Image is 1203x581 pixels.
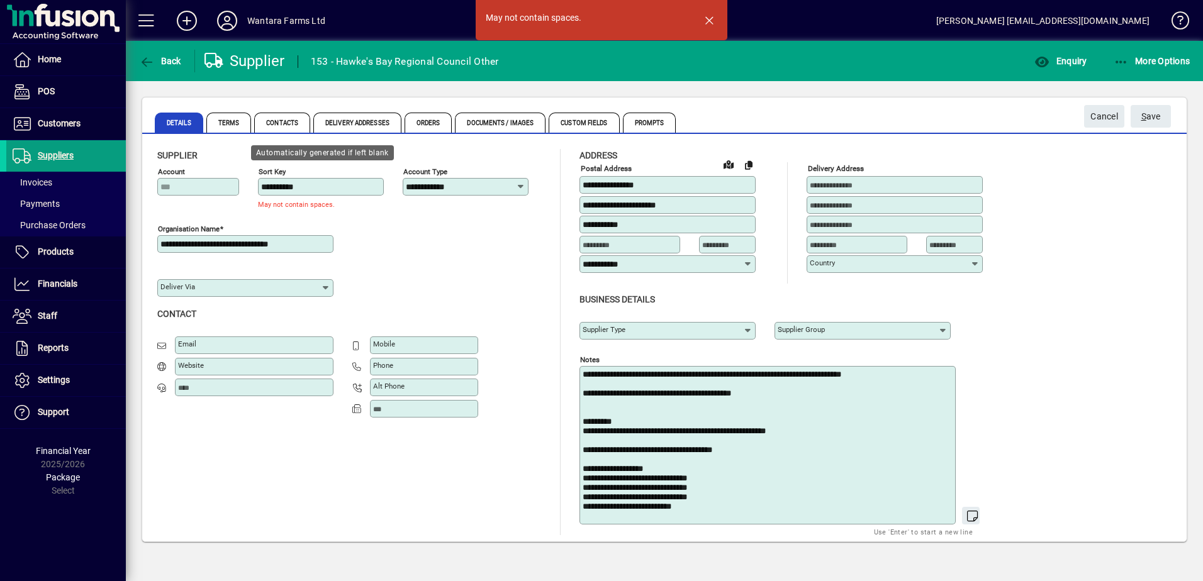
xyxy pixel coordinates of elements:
span: Prompts [623,113,676,133]
span: Enquiry [1034,56,1087,66]
mat-label: Country [810,258,835,267]
button: Copy to Delivery address [739,155,759,175]
button: More Options [1111,50,1194,72]
span: Home [38,54,61,64]
span: Details [155,113,203,133]
a: Knowledge Base [1162,3,1187,43]
span: Financials [38,279,77,289]
app-page-header-button: Back [126,50,195,72]
div: Wantara Farms Ltd [247,11,325,31]
button: Cancel [1084,105,1124,128]
span: Financial Year [36,446,91,456]
mat-label: Account Type [403,167,447,176]
span: Business details [579,294,655,304]
span: Invoices [13,177,52,187]
mat-label: Website [178,361,204,370]
a: Reports [6,333,126,364]
a: Support [6,397,126,428]
a: Home [6,44,126,75]
a: Purchase Orders [6,214,126,236]
span: Contacts [254,113,310,133]
span: Supplier [157,150,198,160]
button: Profile [207,9,247,32]
mat-hint: Use 'Enter' to start a new line [874,524,973,539]
mat-label: Sort key [259,167,286,176]
a: Invoices [6,172,126,193]
div: 153 - Hawke's Bay Regional Council Other [311,52,499,72]
span: Documents / Images [455,113,546,133]
span: Address [579,150,617,160]
span: Customers [38,118,81,128]
span: Settings [38,375,70,385]
mat-label: Supplier group [778,325,825,334]
a: View on map [719,154,739,174]
span: Custom Fields [549,113,619,133]
mat-label: Deliver via [160,282,195,291]
span: Back [139,56,181,66]
div: Automatically generated if left blank [251,145,394,160]
div: [PERSON_NAME] [EMAIL_ADDRESS][DOMAIN_NAME] [936,11,1150,31]
span: Reports [38,343,69,353]
a: Financials [6,268,126,300]
button: Enquiry [1031,50,1090,72]
span: Orders [405,113,452,133]
span: Payments [13,199,60,209]
span: S [1141,111,1146,121]
span: Cancel [1090,106,1118,127]
mat-label: Account [158,167,185,176]
a: Payments [6,193,126,214]
mat-label: Supplier type [583,325,625,334]
span: Terms [206,113,252,133]
button: Back [136,50,184,72]
span: Delivery Addresses [313,113,401,133]
span: Suppliers [38,150,74,160]
mat-label: Organisation name [158,224,220,233]
button: Add [167,9,207,32]
a: Products [6,236,126,268]
a: Customers [6,108,126,140]
span: Staff [38,311,57,321]
mat-label: Phone [373,361,393,370]
div: Supplier [204,51,285,71]
span: More Options [1114,56,1190,66]
mat-label: Email [178,340,196,348]
span: POS [38,86,55,96]
span: Contact [157,309,196,319]
span: ave [1141,106,1161,127]
span: Package [46,472,80,482]
span: Purchase Orders [13,220,86,230]
mat-label: Mobile [373,340,395,348]
a: POS [6,76,126,108]
span: Support [38,407,69,417]
button: Save [1131,105,1171,128]
mat-label: Notes [580,355,600,363]
span: Products [38,246,74,257]
a: Settings [6,365,126,396]
a: Staff [6,301,126,332]
mat-label: Alt Phone [373,382,405,390]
